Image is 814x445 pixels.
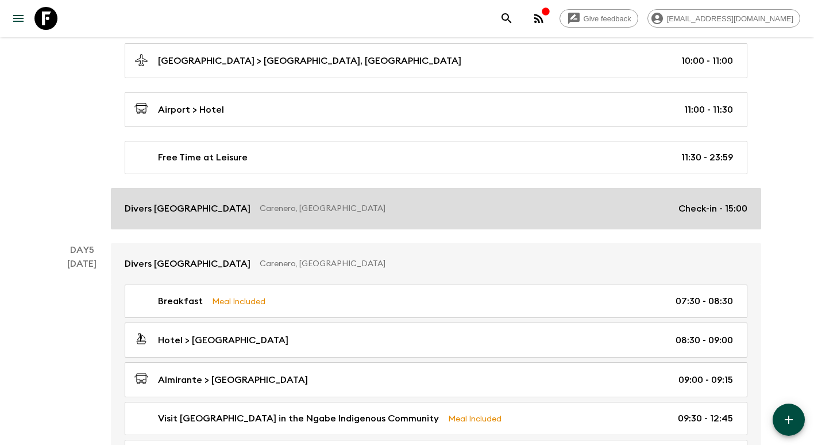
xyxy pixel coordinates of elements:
p: Visit [GEOGRAPHIC_DATA] in the Ngabe Indigenous Community [158,412,439,425]
p: Airport > Hotel [158,103,224,117]
p: 10:00 - 11:00 [681,54,733,68]
p: Day 5 [53,243,111,257]
p: Meal Included [448,412,501,425]
a: Visit [GEOGRAPHIC_DATA] in the Ngabe Indigenous CommunityMeal Included09:30 - 12:45 [125,402,747,435]
a: [GEOGRAPHIC_DATA] > [GEOGRAPHIC_DATA], [GEOGRAPHIC_DATA]10:00 - 11:00 [125,43,747,78]
p: Breakfast [158,294,203,308]
a: Free Time at Leisure11:30 - 23:59 [125,141,747,174]
p: Check-in - 15:00 [678,202,747,216]
a: Give feedback [560,9,638,28]
a: Hotel > [GEOGRAPHIC_DATA]08:30 - 09:00 [125,323,747,358]
a: BreakfastMeal Included07:30 - 08:30 [125,285,747,318]
p: 11:00 - 11:30 [684,103,733,117]
p: 09:00 - 09:15 [678,373,733,387]
p: 08:30 - 09:00 [676,333,733,347]
a: Almirante > [GEOGRAPHIC_DATA]09:00 - 09:15 [125,362,747,397]
a: Divers [GEOGRAPHIC_DATA]Carenero, [GEOGRAPHIC_DATA]Check-in - 15:00 [111,188,761,229]
p: Divers [GEOGRAPHIC_DATA] [125,202,250,216]
span: [EMAIL_ADDRESS][DOMAIN_NAME] [661,14,800,23]
button: search adventures [495,7,518,30]
p: Almirante > [GEOGRAPHIC_DATA] [158,373,308,387]
p: Carenero, [GEOGRAPHIC_DATA] [260,258,738,270]
p: Divers [GEOGRAPHIC_DATA] [125,257,250,271]
p: 07:30 - 08:30 [676,294,733,308]
a: Airport > Hotel11:00 - 11:30 [125,92,747,127]
p: Hotel > [GEOGRAPHIC_DATA] [158,333,288,347]
a: Divers [GEOGRAPHIC_DATA]Carenero, [GEOGRAPHIC_DATA] [111,243,761,285]
button: menu [7,7,30,30]
p: Free Time at Leisure [158,151,248,164]
p: Meal Included [212,295,265,308]
p: Carenero, [GEOGRAPHIC_DATA] [260,203,669,214]
p: 11:30 - 23:59 [681,151,733,164]
p: 09:30 - 12:45 [678,412,733,425]
span: Give feedback [577,14,638,23]
div: [EMAIL_ADDRESS][DOMAIN_NAME] [647,9,800,28]
p: [GEOGRAPHIC_DATA] > [GEOGRAPHIC_DATA], [GEOGRAPHIC_DATA] [158,54,461,68]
